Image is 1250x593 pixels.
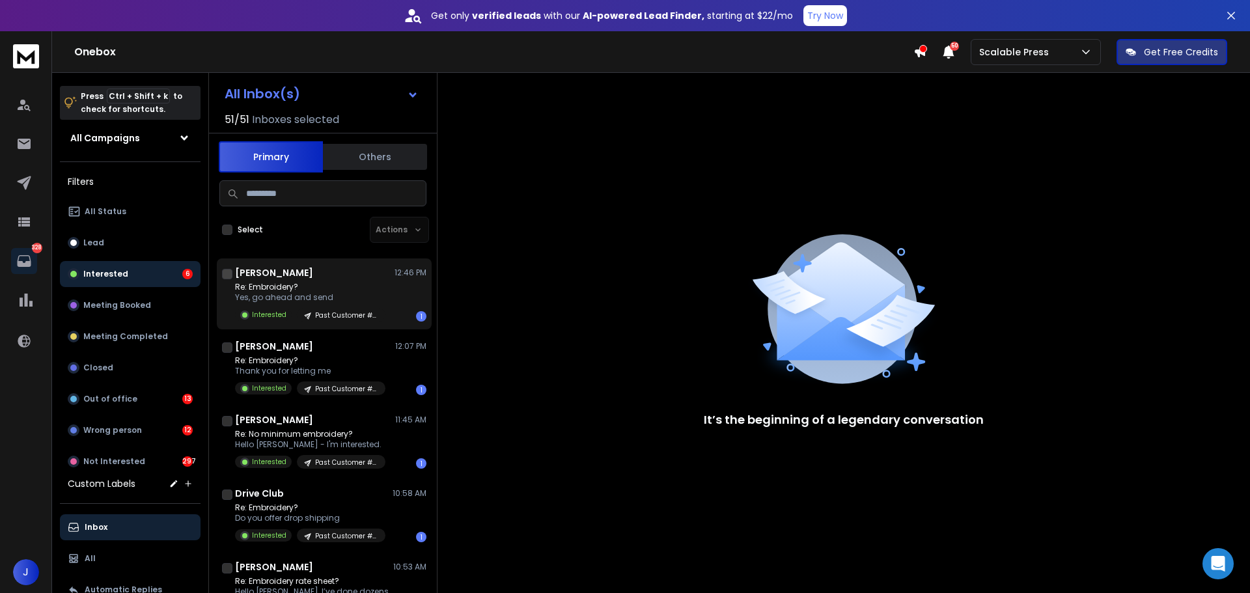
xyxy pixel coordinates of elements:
button: J [13,559,39,585]
p: 328 [32,243,42,253]
div: 6 [182,269,193,279]
div: 1 [416,385,426,395]
div: 1 [416,311,426,322]
h3: Filters [60,172,201,191]
p: 12:07 PM [395,341,426,352]
button: Lead [60,230,201,256]
p: Past Customer #2 (SP) [315,310,378,320]
img: logo [13,44,39,68]
span: Ctrl + Shift + k [107,89,170,103]
p: Past Customer #2 (SP) [315,531,378,541]
p: Re: No minimum embroidery? [235,429,385,439]
strong: AI-powered Lead Finder, [583,9,704,22]
p: Past Customer #2 (SP) [315,384,378,394]
p: Yes, go ahead and send [235,292,385,303]
p: Thank you for letting me [235,366,385,376]
p: Inbox [85,522,107,532]
h1: [PERSON_NAME] [235,413,313,426]
button: All Campaigns [60,125,201,151]
h1: Onebox [74,44,913,60]
p: Do you offer drop shipping [235,513,385,523]
p: Press to check for shortcuts. [81,90,182,116]
a: 328 [11,248,37,274]
div: 297 [182,456,193,467]
h3: Inboxes selected [252,112,339,128]
p: Re: Embroidery rate sheet? [235,576,389,586]
label: Select [238,225,263,235]
button: Out of office13 [60,386,201,412]
p: Re: Embroidery? [235,503,385,513]
p: Lead [83,238,104,248]
p: Scalable Press [979,46,1054,59]
p: Meeting Completed [83,331,168,342]
p: Re: Embroidery? [235,355,385,366]
p: Interested [252,310,286,320]
button: Others [323,143,427,171]
button: Interested6 [60,261,201,287]
p: Interested [252,457,286,467]
div: Open Intercom Messenger [1202,548,1234,579]
p: 12:46 PM [395,268,426,278]
button: All [60,545,201,572]
button: Not Interested297 [60,448,201,475]
p: Past Customer #2 (SP) [315,458,378,467]
button: All Status [60,199,201,225]
p: 10:58 AM [393,488,426,499]
button: Try Now [803,5,847,26]
button: Get Free Credits [1117,39,1227,65]
p: Get Free Credits [1144,46,1218,59]
strong: verified leads [472,9,541,22]
h1: [PERSON_NAME] [235,340,313,353]
h1: All Campaigns [70,131,140,145]
h1: [PERSON_NAME] [235,266,313,279]
p: Out of office [83,394,137,404]
h1: Drive Club [235,487,284,500]
h1: [PERSON_NAME] [235,560,313,573]
p: Closed [83,363,113,373]
button: Primary [219,141,323,172]
div: 1 [416,532,426,542]
p: Try Now [807,9,843,22]
p: All Status [85,206,126,217]
button: Meeting Booked [60,292,201,318]
button: Inbox [60,514,201,540]
p: 11:45 AM [395,415,426,425]
p: Re: Embroidery? [235,282,385,292]
p: Wrong person [83,425,142,435]
div: 1 [416,458,426,469]
button: Meeting Completed [60,324,201,350]
button: Closed [60,355,201,381]
div: 13 [182,394,193,404]
h3: Custom Labels [68,477,135,490]
p: Interested [252,383,286,393]
div: 12 [182,425,193,435]
p: Interested [252,531,286,540]
button: All Inbox(s) [214,81,429,107]
p: Interested [83,269,128,279]
p: All [85,553,96,564]
p: Meeting Booked [83,300,151,310]
button: Wrong person12 [60,417,201,443]
p: Not Interested [83,456,145,467]
h1: All Inbox(s) [225,87,300,100]
p: It’s the beginning of a legendary conversation [704,411,984,429]
p: 10:53 AM [393,562,426,572]
p: Hello [PERSON_NAME] - I'm interested. [235,439,385,450]
span: 51 / 51 [225,112,249,128]
p: Get only with our starting at $22/mo [431,9,793,22]
span: 50 [950,42,959,51]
